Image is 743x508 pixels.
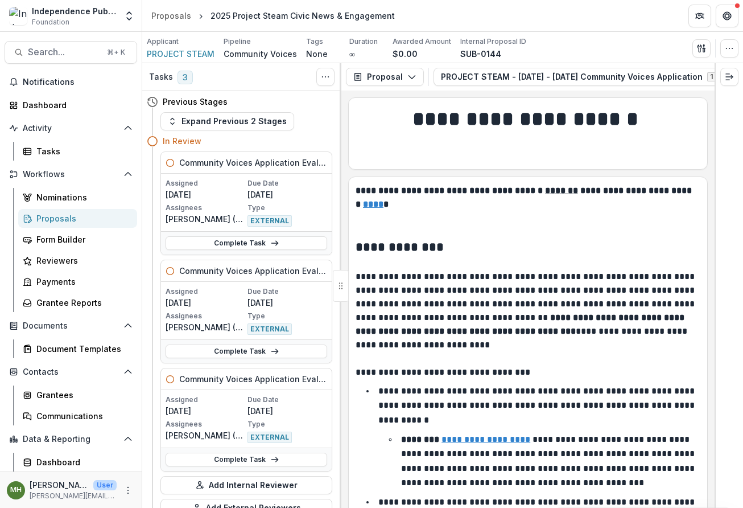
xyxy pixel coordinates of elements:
[18,272,137,291] a: Payments
[247,323,292,335] span: EXTERNAL
[166,297,245,309] p: [DATE]
[393,36,451,47] p: Awarded Amount
[720,68,738,86] button: Expand right
[166,395,245,405] p: Assigned
[247,432,292,443] span: EXTERNAL
[36,212,128,224] div: Proposals
[166,429,245,441] p: [PERSON_NAME] ([PERSON_NAME][EMAIL_ADDRESS][DOMAIN_NAME])
[36,276,128,288] div: Payments
[160,476,332,494] button: Add Internal Reviewer
[147,36,179,47] p: Applicant
[210,10,395,22] div: 2025 Project Steam Civic News & Engagement
[346,68,424,86] button: Proposal
[716,5,738,27] button: Get Help
[105,46,127,59] div: ⌘ + K
[18,251,137,270] a: Reviewers
[5,363,137,381] button: Open Contacts
[36,389,128,401] div: Grantees
[18,293,137,312] a: Grantee Reports
[166,286,245,297] p: Assigned
[18,453,137,472] a: Dashboard
[247,203,327,213] p: Type
[166,405,245,417] p: [DATE]
[36,410,128,422] div: Communications
[349,36,378,47] p: Duration
[10,486,22,494] div: Melissa Hamilton
[28,47,100,58] span: Search...
[166,203,245,213] p: Assignees
[224,48,297,60] p: Community Voices
[5,430,137,448] button: Open Data & Reporting
[18,142,137,161] a: Tasks
[247,395,327,405] p: Due Date
[166,178,245,189] p: Assigned
[18,407,137,425] a: Communications
[163,135,201,147] h4: In Review
[147,48,214,60] a: PROJECT STEAM
[5,41,137,64] button: Search...
[149,72,173,82] h3: Tasks
[36,343,128,355] div: Document Templates
[349,48,355,60] p: ∞
[247,178,327,189] p: Due Date
[18,386,137,404] a: Grantees
[316,68,335,86] button: Toggle View Cancelled Tasks
[247,419,327,429] p: Type
[247,297,327,309] p: [DATE]
[36,255,128,267] div: Reviewers
[247,405,327,417] p: [DATE]
[247,215,292,227] span: EXTERNAL
[23,77,133,87] span: Notifications
[5,96,137,114] a: Dashboard
[5,119,137,137] button: Open Activity
[688,5,711,27] button: Partners
[147,7,399,24] nav: breadcrumb
[36,233,128,245] div: Form Builder
[166,419,245,429] p: Assignees
[36,145,128,157] div: Tasks
[32,5,117,17] div: Independence Public Media Foundation
[166,213,245,225] p: [PERSON_NAME] ([PERSON_NAME][EMAIL_ADDRESS][DOMAIN_NAME])
[460,36,526,47] p: Internal Proposal ID
[36,297,128,309] div: Grantee Reports
[163,96,228,108] h4: Previous Stages
[160,112,294,130] button: Expand Previous 2 Stages
[179,157,327,169] h5: Community Voices Application Evaluation
[306,48,328,60] p: None
[224,36,251,47] p: Pipeline
[23,170,119,179] span: Workflows
[460,48,501,60] p: SUB-0144
[179,373,327,385] h5: Community Voices Application Evaluation
[121,484,135,497] button: More
[147,7,196,24] a: Proposals
[178,71,193,84] span: 3
[23,99,128,111] div: Dashboard
[5,73,137,91] button: Notifications
[166,321,245,333] p: [PERSON_NAME] ([EMAIL_ADDRESS][DOMAIN_NAME])
[23,124,119,133] span: Activity
[166,236,327,250] a: Complete Task
[306,36,323,47] p: Tags
[166,345,327,358] a: Complete Task
[93,480,117,490] p: User
[18,230,137,249] a: Form Builder
[30,491,117,501] p: [PERSON_NAME][EMAIL_ADDRESS][DOMAIN_NAME]
[23,367,119,377] span: Contacts
[151,10,191,22] div: Proposals
[5,317,137,335] button: Open Documents
[36,456,128,468] div: Dashboard
[32,17,69,27] span: Foundation
[5,165,137,183] button: Open Workflows
[36,191,128,203] div: Nominations
[247,311,327,321] p: Type
[166,311,245,321] p: Assignees
[18,209,137,228] a: Proposals
[18,339,137,358] a: Document Templates
[9,7,27,25] img: Independence Public Media Foundation
[18,188,137,207] a: Nominations
[23,321,119,331] span: Documents
[166,189,245,200] p: [DATE]
[247,189,327,200] p: [DATE]
[121,5,137,27] button: Open entity switcher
